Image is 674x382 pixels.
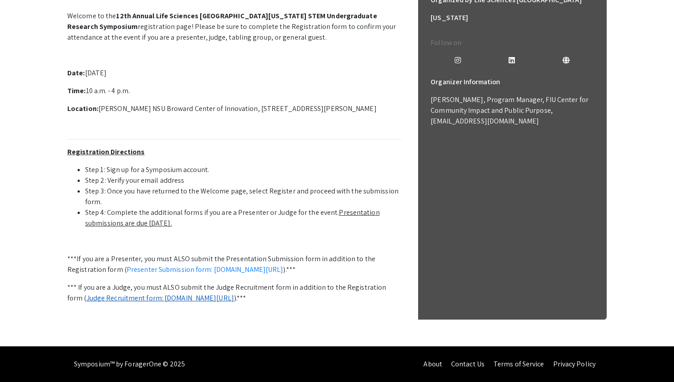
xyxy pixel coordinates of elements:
strong: Time: [67,86,86,95]
u: Registration Directions [67,147,144,156]
a: Judge Recruitment form: [DOMAIN_NAME][URL] [86,293,234,303]
p: Welcome to the registration page! Please be sure to complete the Registration form to confirm you... [67,11,402,43]
p: 10 a.m. - 4 p.m. [67,86,402,96]
strong: Location: [67,104,99,113]
strong: Date: [67,68,85,78]
li: Step 4: Complete the additional forms if you are a Presenter or Judge for the event. [85,207,402,229]
li: Step 3: Once you have returned to the Welcome page, select Register and proceed with the submissi... [85,186,402,207]
div: Symposium™ by ForagerOne © 2025 [74,346,185,382]
p: [PERSON_NAME], Program Manager, FIU Center for Community Impact and Public Purpose, [EMAIL_ADDRES... [431,94,594,127]
u: Presentation submissions are due [DATE]. [85,208,380,228]
p: [PERSON_NAME] NSU Broward Center of Innovation, [STREET_ADDRESS][PERSON_NAME] [67,103,402,114]
li: Step 2: Verify your email address [85,175,402,186]
p: [DATE] [67,68,402,78]
a: Presenter Submission form: [DOMAIN_NAME][URL] [127,265,284,274]
a: Terms of Service [493,359,544,369]
li: Step 1: Sign up for a Symposium account. [85,164,402,175]
p: *** If you are a Judge, you must ALSO submit the Judge Recruitment form in addition to the Regist... [67,282,402,304]
p: Follow on [431,37,594,48]
a: Privacy Policy [553,359,596,369]
strong: 12th Annual Life Sciences [GEOGRAPHIC_DATA][US_STATE] STEM Undergraduate Research Symposium [67,11,377,31]
h6: Organizer Information [431,73,594,91]
a: About [423,359,442,369]
a: Contact Us [451,359,485,369]
p: ***If you are a Presenter, you must ALSO submit the Presentation Submission form in addition to t... [67,254,402,275]
iframe: Chat [7,342,38,375]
